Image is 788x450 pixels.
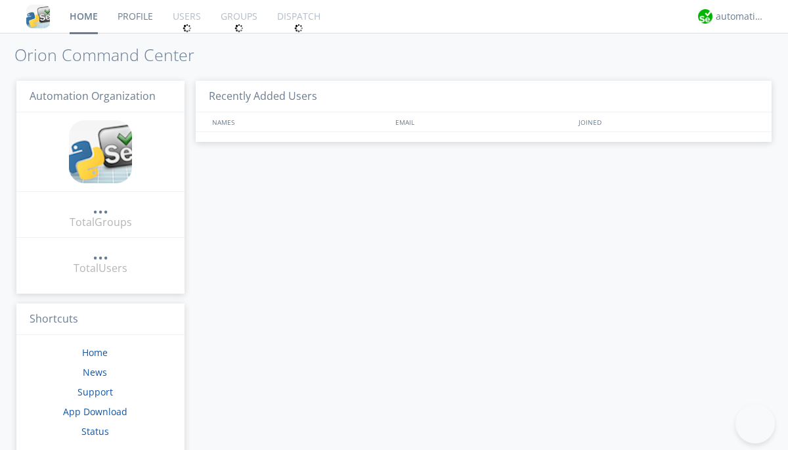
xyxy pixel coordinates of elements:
div: JOINED [575,112,759,131]
a: App Download [63,405,127,418]
span: Automation Organization [30,89,156,103]
h3: Shortcuts [16,304,185,336]
a: Support [77,386,113,398]
img: spin.svg [294,24,303,33]
a: News [83,366,107,378]
div: EMAIL [392,112,575,131]
div: NAMES [209,112,389,131]
a: Status [81,425,109,438]
h3: Recently Added Users [196,81,772,113]
div: ... [93,200,108,213]
img: d2d01cd9b4174d08988066c6d424eccd [698,9,712,24]
img: spin.svg [183,24,192,33]
div: automation+atlas [716,10,765,23]
img: cddb5a64eb264b2086981ab96f4c1ba7 [26,5,50,28]
a: ... [93,200,108,215]
iframe: Toggle Customer Support [735,404,775,443]
a: Home [82,346,108,359]
img: cddb5a64eb264b2086981ab96f4c1ba7 [69,120,132,183]
a: ... [93,246,108,261]
div: Total Users [74,261,127,276]
div: Total Groups [70,215,132,230]
div: ... [93,246,108,259]
img: spin.svg [234,24,244,33]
